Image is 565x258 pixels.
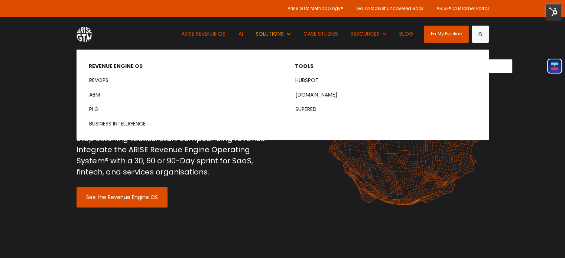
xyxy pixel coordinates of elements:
a: REVOPS [77,74,283,87]
a: SUPERED [283,102,488,116]
a: CASE STUDIES [298,17,344,51]
span: TOOLS [295,62,314,70]
a: [DOMAIN_NAME] [283,88,488,102]
button: Search [472,26,489,43]
a: PLG [77,102,283,116]
a: HUBSPOT [283,74,488,87]
button: Show submenu for TOOLS TOOLS [283,59,512,73]
nav: Desktop navigation [176,17,418,51]
img: HubSpot Tools Menu Toggle [546,4,561,19]
a: Fix My Pipeline [424,26,469,43]
span: SOLUTIONS [256,30,284,37]
button: Show submenu for RESOURCES RESOURCES [345,17,392,51]
a: See the Revenue Engine OS [77,187,168,208]
button: Show submenu for SOLUTIONS SOLUTIONS [250,17,296,51]
span: Stop stitching tactics. Start compounding revenue. Integrate the ARISE Revenue Engine Operating S... [77,133,267,177]
span: RESOURCES [351,30,380,37]
a: AI [233,17,249,51]
a: BUSINESS INTELLIGENCE [77,117,283,131]
a: BLOG [394,17,419,51]
a: ARISE REVENUE OS [176,17,231,51]
img: ARISE GTM logo (1) white [77,26,92,42]
a: ABM [77,88,283,102]
span: REVENUE ENGINE OS [89,62,143,70]
button: Show submenu for REVENUE ENGINE OS REVENUE ENGINE OS [77,59,306,73]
